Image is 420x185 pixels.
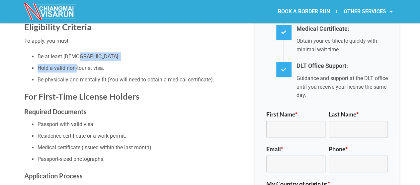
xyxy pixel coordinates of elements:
p: Obtain your certificate quickly with minimal wait time. [296,37,391,54]
label: Last Name [329,111,359,117]
label: Phone [329,146,348,152]
li: Passport-sized photographs. [38,155,245,163]
li: Medical certificate (issued within the last month). [38,143,245,152]
li: Hold a valid non-tourist visa. [38,64,245,72]
a: OTHER SERVICES [337,4,399,19]
h4: DLT Office Support: [296,61,391,71]
li: Residence certificate or a work permit. [38,132,245,140]
p: Guidance and support at the DLT office until you receive your license the same day. [296,74,391,100]
label: First Name [266,111,297,117]
h4: Medical Certificate: [296,24,391,34]
h3: Application Process [24,170,245,181]
p: To apply, you must: [24,37,245,45]
a: BOOK A BORDER RUN [271,4,336,19]
label: Email [266,146,283,152]
nav: Menu [210,4,399,19]
li: Be at least [DEMOGRAPHIC_DATA]. [38,52,245,61]
h2: Eligibility Criteria [24,22,245,32]
h3: Required Documents [24,106,245,117]
li: Passport with valid visa. [38,120,245,129]
li: Be physically and mentally fit (You will need to obtain a medical certificate). [38,75,245,84]
h2: For First-Time License Holders [24,91,245,102]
